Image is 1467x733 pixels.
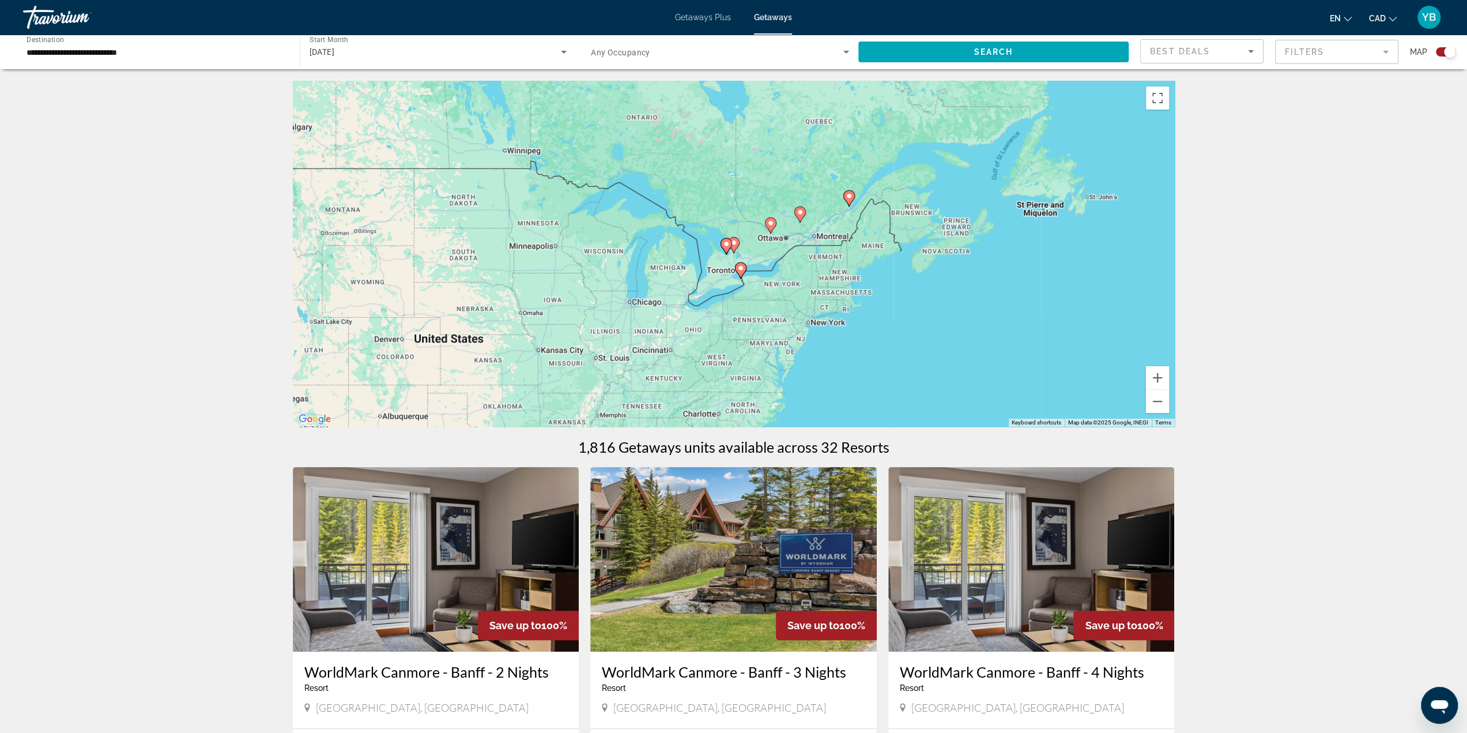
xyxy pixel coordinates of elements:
a: WorldMark Canmore - Banff - 4 Nights [900,663,1163,681]
iframe: Button to launch messaging window [1421,687,1458,724]
span: Any Occupancy [591,48,650,57]
span: Resort [602,683,626,693]
a: WorldMark Canmore - Banff - 2 Nights [304,663,568,681]
button: Change language [1330,10,1352,27]
a: WorldMark Canmore - Banff - 3 Nights [602,663,865,681]
a: Terms (opens in new tab) [1155,419,1171,426]
h1: 1,816 Getaways units available across 32 Resorts [578,438,889,456]
img: Google [296,412,334,427]
img: A408I01X.jpg [888,467,1175,652]
span: Save up to [787,619,839,631]
button: Keyboard shortcuts [1012,419,1061,427]
span: Resort [304,683,329,693]
span: Save up to [1085,619,1137,631]
img: A408I01X.jpg [293,467,579,652]
span: [GEOGRAPHIC_DATA], [GEOGRAPHIC_DATA] [316,701,529,714]
span: [GEOGRAPHIC_DATA], [GEOGRAPHIC_DATA] [613,701,826,714]
a: Open this area in Google Maps (opens a new window) [296,412,334,427]
a: Getaways [754,13,792,22]
span: Start Month [310,36,348,44]
span: YB [1422,12,1436,23]
button: Search [858,42,1129,62]
span: CAD [1369,14,1386,23]
div: 100% [776,611,877,640]
a: Getaways Plus [675,13,731,22]
div: 100% [1073,611,1174,640]
mat-select: Sort by [1150,44,1254,58]
button: Filter [1275,39,1398,65]
button: Toggle fullscreen view [1146,87,1169,110]
button: User Menu [1414,5,1444,29]
span: Search [974,47,1013,57]
span: [GEOGRAPHIC_DATA], [GEOGRAPHIC_DATA] [911,701,1124,714]
span: Map data ©2025 Google, INEGI [1068,419,1148,426]
a: Travorium [23,2,138,32]
span: Save up to [489,619,541,631]
span: Resort [900,683,924,693]
button: Change currency [1369,10,1397,27]
button: Zoom in [1146,366,1169,389]
img: A408E01X.jpg [590,467,877,652]
span: en [1330,14,1341,23]
div: 100% [478,611,579,640]
span: [DATE] [310,47,335,57]
span: Best Deals [1150,47,1210,56]
button: Zoom out [1146,390,1169,413]
span: Destination [27,35,64,43]
span: Map [1410,44,1427,60]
